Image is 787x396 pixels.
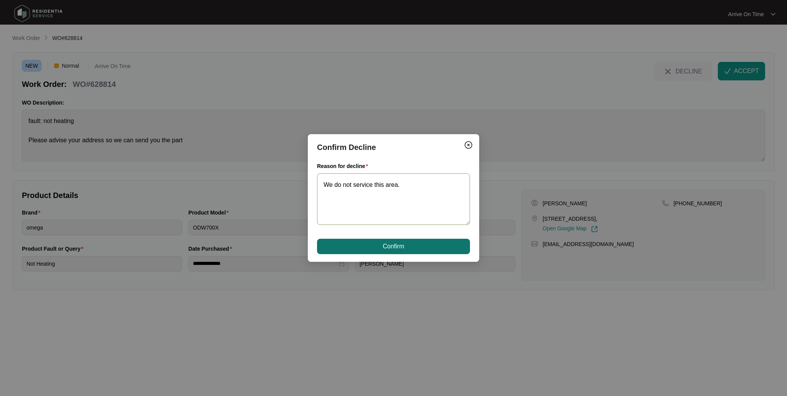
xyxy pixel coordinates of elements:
[317,239,470,254] button: Confirm
[383,242,404,251] span: Confirm
[317,142,470,153] p: Confirm Decline
[317,173,470,225] textarea: Reason for decline
[464,140,473,150] img: closeCircle
[462,139,475,151] button: Close
[317,162,371,170] label: Reason for decline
